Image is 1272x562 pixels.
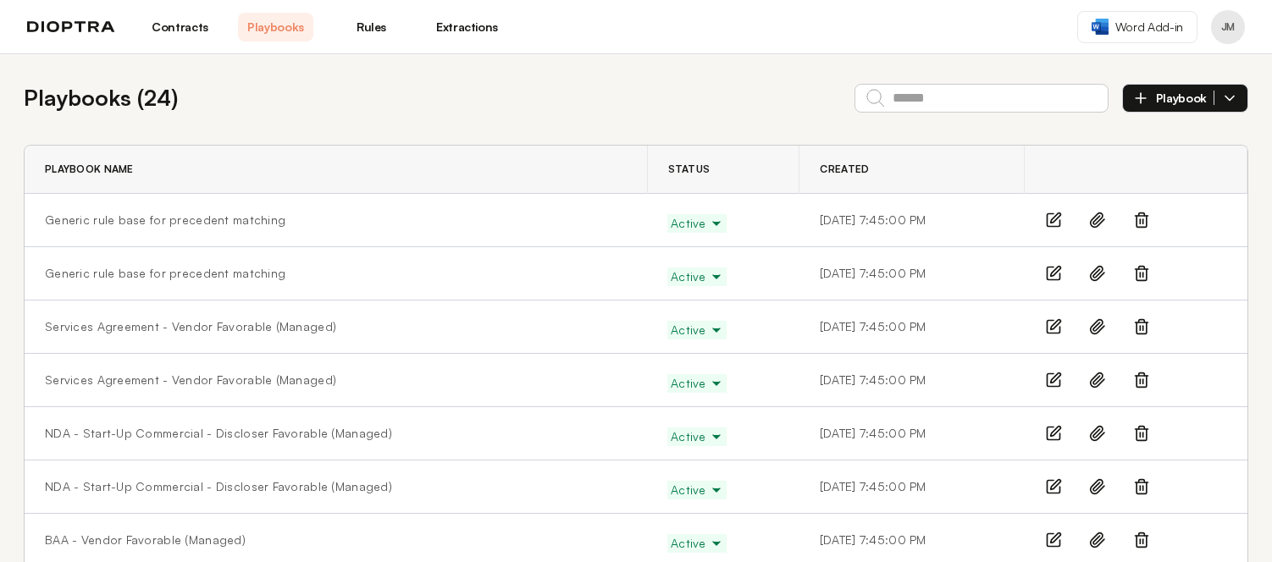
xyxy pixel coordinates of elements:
[45,265,285,282] a: Generic rule base for precedent matching
[667,214,727,233] button: Active
[667,267,727,286] button: Active
[667,321,727,339] button: Active
[1156,91,1214,106] span: Playbook
[45,163,134,176] span: Playbook Name
[1077,11,1197,43] a: Word Add-in
[142,13,218,41] a: Contracts
[667,374,727,393] button: Active
[45,372,336,388] a: Services Agreement - Vendor Favorable (Managed)
[429,13,505,41] a: Extractions
[27,21,115,33] img: logo
[671,535,723,552] span: Active
[1115,19,1183,36] span: Word Add-in
[671,268,723,285] span: Active
[1092,19,1109,35] img: word
[24,81,178,114] h2: Playbooks ( 24 )
[334,13,409,41] a: Rules
[799,407,1025,460] td: [DATE] 7:45:00 PM
[667,534,727,553] button: Active
[1122,84,1248,113] button: Playbook
[671,215,723,232] span: Active
[667,481,727,499] button: Active
[238,13,313,41] a: Playbooks
[671,322,723,339] span: Active
[799,354,1025,407] td: [DATE] 7:45:00 PM
[667,427,727,446] button: Active
[671,428,723,445] span: Active
[799,247,1025,300] td: [DATE] 7:45:00 PM
[45,532,246,548] a: BAA - Vendor Favorable (Managed)
[1211,10,1245,44] button: Profile menu
[820,163,869,176] span: Created
[799,194,1025,247] td: [DATE] 7:45:00 PM
[45,478,392,495] a: NDA - Start-Up Commercial - Discloser Favorable (Managed)
[45,425,392,442] a: NDA - Start-Up Commercial - Discloser Favorable (Managed)
[799,460,1025,514] td: [DATE] 7:45:00 PM
[671,375,723,392] span: Active
[668,163,711,176] span: Status
[45,212,285,229] a: Generic rule base for precedent matching
[799,300,1025,354] td: [DATE] 7:45:00 PM
[671,482,723,499] span: Active
[45,318,336,335] a: Services Agreement - Vendor Favorable (Managed)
